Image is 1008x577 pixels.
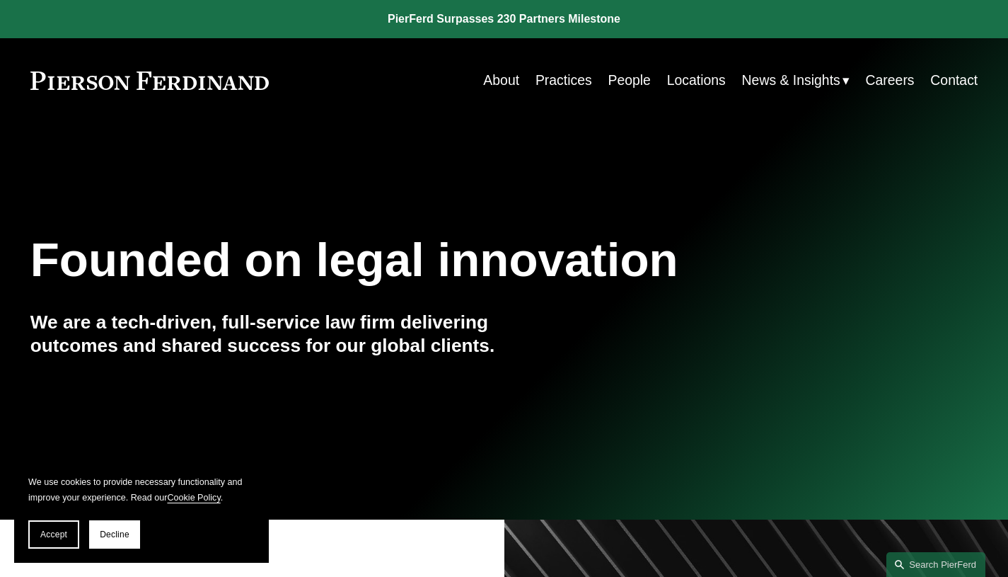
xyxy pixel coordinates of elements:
[866,67,915,94] a: Careers
[667,67,726,94] a: Locations
[28,520,79,549] button: Accept
[930,67,978,94] a: Contact
[30,233,820,287] h1: Founded on legal innovation
[608,67,650,94] a: People
[886,552,985,577] a: Search this site
[89,520,140,549] button: Decline
[167,493,220,503] a: Cookie Policy
[14,460,269,563] section: Cookie banner
[535,67,592,94] a: Practices
[100,530,129,539] span: Decline
[742,67,850,94] a: folder dropdown
[30,311,504,358] h4: We are a tech-driven, full-service law firm delivering outcomes and shared success for our global...
[40,530,67,539] span: Accept
[742,68,840,93] span: News & Insights
[483,67,519,94] a: About
[28,474,255,506] p: We use cookies to provide necessary functionality and improve your experience. Read our .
